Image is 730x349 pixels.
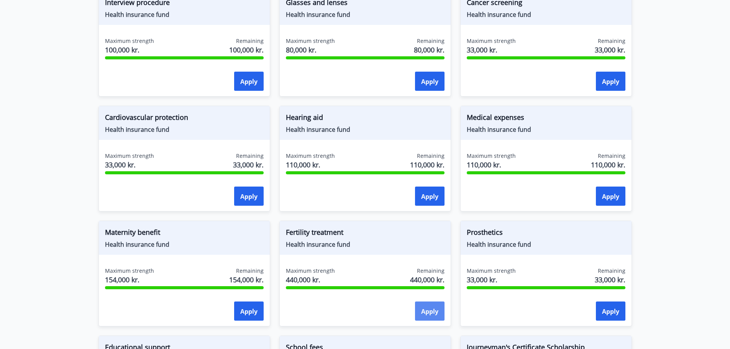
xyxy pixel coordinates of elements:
font: Maximum strength [105,267,154,274]
font: 33,000 kr. [467,45,497,54]
font: Health insurance fund [286,240,350,249]
button: Apply [596,72,625,91]
font: 33,000 kr. [595,275,625,284]
button: Apply [234,187,264,206]
font: Health insurance fund [286,125,350,134]
font: Hearing aid [286,113,323,122]
font: 33,000 kr. [595,45,625,54]
font: 110,000 kr. [410,160,445,169]
font: Maximum strength [105,37,154,44]
font: Apply [421,77,438,86]
font: Maternity benefit [105,228,160,237]
font: Remaining [598,37,625,44]
button: Apply [234,301,264,321]
font: Apply [602,77,619,86]
button: Apply [415,187,445,206]
font: Maximum strength [105,152,154,159]
font: Apply [240,192,258,201]
font: 80,000 kr. [286,45,317,54]
font: 154,000 kr. [105,275,139,284]
font: 110,000 kr. [591,160,625,169]
font: Health insurance fund [467,240,531,249]
font: Prosthetics [467,228,503,237]
font: 110,000 kr. [467,160,501,169]
button: Apply [596,301,625,321]
font: Remaining [236,267,264,274]
font: Maximum strength [286,37,335,44]
font: 154,000 kr. [229,275,264,284]
font: Maximum strength [286,152,335,159]
font: Remaining [417,152,445,159]
font: Health insurance fund [286,10,350,19]
font: 33,000 kr. [105,160,136,169]
font: Maximum strength [467,267,516,274]
font: Remaining [598,152,625,159]
font: 100,000 kr. [105,45,139,54]
font: Remaining [236,152,264,159]
font: Health insurance fund [105,10,169,19]
font: Remaining [236,37,264,44]
font: Apply [240,307,258,316]
button: Apply [415,72,445,91]
font: Health insurance fund [105,240,169,249]
font: Health insurance fund [467,125,531,134]
font: 33,000 kr. [467,275,497,284]
font: Maximum strength [467,37,516,44]
font: Health insurance fund [105,125,169,134]
font: Health insurance fund [467,10,531,19]
font: Apply [240,77,258,86]
button: Apply [234,72,264,91]
font: 110,000 kr. [286,160,320,169]
font: 440,000 kr. [410,275,445,284]
font: 33,000 kr. [233,160,264,169]
font: Fertility treatment [286,228,343,237]
font: Medical expenses [467,113,524,122]
font: Apply [421,192,438,201]
font: Maximum strength [286,267,335,274]
button: Apply [596,187,625,206]
font: Apply [602,192,619,201]
font: Remaining [598,267,625,274]
font: Apply [421,307,438,316]
button: Apply [415,301,445,321]
font: Maximum strength [467,152,516,159]
font: Cardiovascular protection [105,113,188,122]
font: 80,000 kr. [414,45,445,54]
font: 440,000 kr. [286,275,320,284]
font: 100,000 kr. [229,45,264,54]
font: Remaining [417,267,445,274]
font: Remaining [417,37,445,44]
font: Apply [602,307,619,316]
